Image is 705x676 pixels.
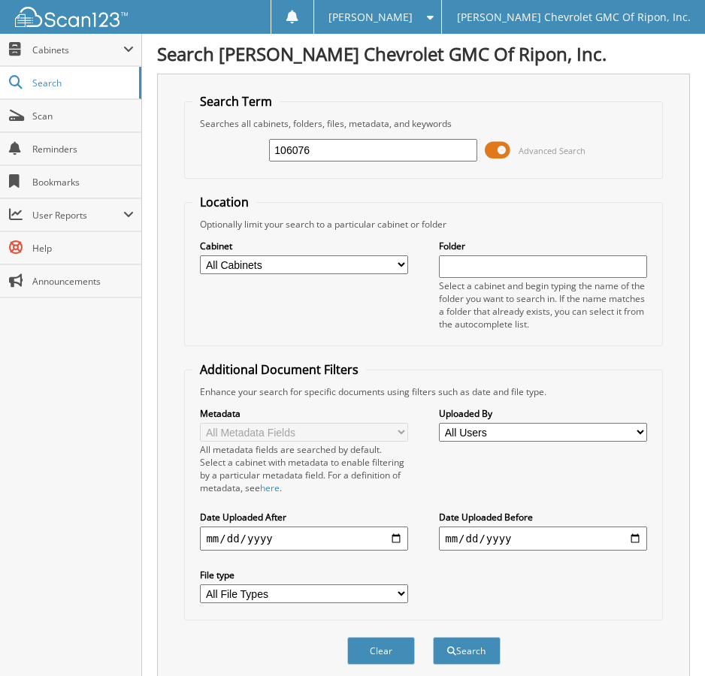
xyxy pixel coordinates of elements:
[439,407,646,420] label: Uploaded By
[457,13,691,22] span: [PERSON_NAME] Chevrolet GMC Of Ripon, Inc.
[192,93,280,110] legend: Search Term
[630,604,705,676] iframe: Chat Widget
[200,407,407,420] label: Metadata
[192,117,654,130] div: Searches all cabinets, folders, files, metadata, and keywords
[200,569,407,581] label: File type
[200,527,407,551] input: start
[15,7,128,27] img: scan123-logo-white.svg
[192,385,654,398] div: Enhance your search for specific documents using filters such as date and file type.
[192,218,654,231] div: Optionally limit your search to a particular cabinet or folder
[347,637,415,665] button: Clear
[32,44,123,56] span: Cabinets
[200,240,407,252] label: Cabinet
[328,13,413,22] span: [PERSON_NAME]
[32,275,134,288] span: Announcements
[32,110,134,122] span: Scan
[32,77,132,89] span: Search
[192,194,256,210] legend: Location
[32,209,123,222] span: User Reports
[32,176,134,189] span: Bookmarks
[157,41,690,66] h1: Search [PERSON_NAME] Chevrolet GMC Of Ripon, Inc.
[433,637,501,665] button: Search
[260,481,280,494] a: here
[192,361,366,378] legend: Additional Document Filters
[519,145,585,156] span: Advanced Search
[200,511,407,524] label: Date Uploaded After
[32,143,134,155] span: Reminders
[200,443,407,494] div: All metadata fields are searched by default. Select a cabinet with metadata to enable filtering b...
[439,279,646,330] div: Select a cabinet and begin typing the name of the folder you want to search in. If the name match...
[439,527,646,551] input: end
[439,240,646,252] label: Folder
[439,511,646,524] label: Date Uploaded Before
[32,242,134,255] span: Help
